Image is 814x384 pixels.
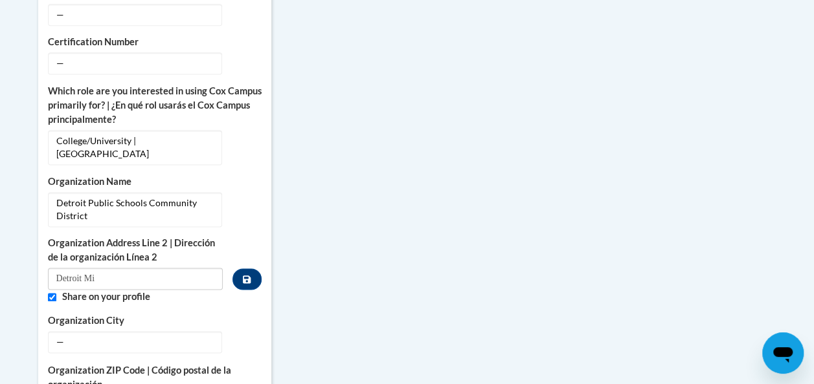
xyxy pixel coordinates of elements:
label: Organization Address Line 2 | Dirección de la organización Línea 2 [48,236,223,264]
iframe: Button to launch messaging window [762,332,804,374]
label: Organization City [48,314,262,328]
span: — [48,52,222,74]
label: Certification Number [48,35,262,49]
span: Detroit Public Schools Community District [48,192,222,227]
span: — [48,331,222,353]
label: Share on your profile [62,290,262,304]
input: Metadata input [48,268,223,290]
span: — [48,4,222,26]
label: Which role are you interested in using Cox Campus primarily for? | ¿En qué rol usarás el Cox Camp... [48,84,262,127]
span: College/University | [GEOGRAPHIC_DATA] [48,130,222,165]
label: Organization Name [48,175,262,189]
